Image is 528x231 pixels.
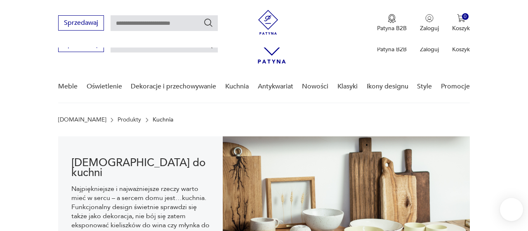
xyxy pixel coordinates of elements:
[388,14,396,23] img: Ikona medalu
[256,10,280,35] img: Patyna - sklep z meblami i dekoracjami vintage
[452,24,470,32] p: Koszyk
[337,71,358,102] a: Klasyki
[203,18,213,28] button: Szukaj
[500,198,523,221] iframe: Smartsupp widget button
[452,45,470,53] p: Koszyk
[420,14,439,32] button: Zaloguj
[58,21,104,26] a: Sprzedawaj
[87,71,122,102] a: Oświetlenie
[457,14,465,22] img: Ikona koszyka
[377,45,407,53] p: Patyna B2B
[225,71,249,102] a: Kuchnia
[420,24,439,32] p: Zaloguj
[462,13,469,20] div: 0
[377,24,407,32] p: Patyna B2B
[58,15,104,31] button: Sprzedawaj
[58,117,106,123] a: [DOMAIN_NAME]
[367,71,408,102] a: Ikony designu
[377,14,407,32] a: Ikona medaluPatyna B2B
[58,42,104,48] a: Sprzedawaj
[258,71,293,102] a: Antykwariat
[118,117,141,123] a: Produkty
[58,71,78,102] a: Meble
[420,45,439,53] p: Zaloguj
[417,71,432,102] a: Style
[153,117,173,123] p: Kuchnia
[377,14,407,32] button: Patyna B2B
[71,158,210,178] h1: [DEMOGRAPHIC_DATA] do kuchni
[425,14,434,22] img: Ikonka użytkownika
[131,71,216,102] a: Dekoracje i przechowywanie
[302,71,328,102] a: Nowości
[452,14,470,32] button: 0Koszyk
[441,71,470,102] a: Promocje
